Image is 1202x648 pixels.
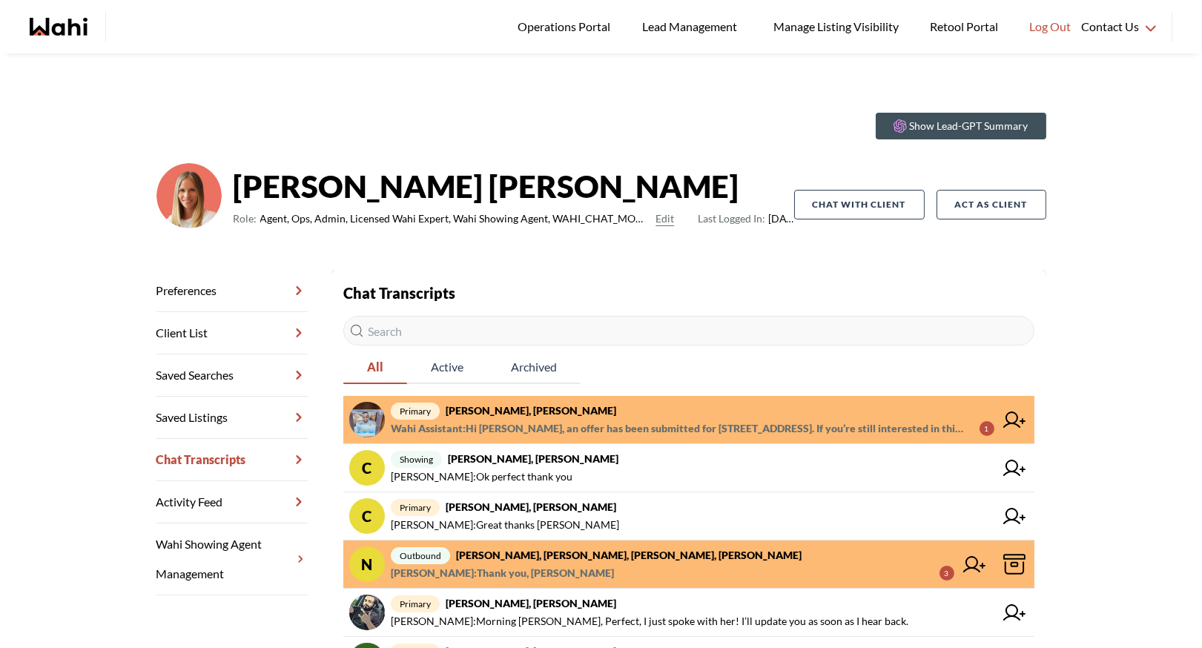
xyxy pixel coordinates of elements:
[156,439,308,481] a: Chat Transcripts
[930,17,1003,36] span: Retool Portal
[456,549,802,561] strong: [PERSON_NAME], [PERSON_NAME], [PERSON_NAME], [PERSON_NAME]
[448,452,618,465] strong: [PERSON_NAME], [PERSON_NAME]
[391,612,908,630] span: [PERSON_NAME] : Morning [PERSON_NAME], Perfect, I just spoke with her! I’ll update you as soon as...
[876,113,1046,139] button: Show Lead-GPT Summary
[698,210,793,228] span: [DATE]
[343,492,1034,540] a: Cprimary[PERSON_NAME], [PERSON_NAME][PERSON_NAME]:Great thanks [PERSON_NAME]
[698,212,765,225] span: Last Logged In:
[156,354,308,397] a: Saved Searches
[446,404,616,417] strong: [PERSON_NAME], [PERSON_NAME]
[343,351,407,384] button: All
[487,351,581,383] span: Archived
[156,163,222,228] img: 0f07b375cde2b3f9.png
[349,402,385,437] img: chat avatar
[391,595,440,612] span: primary
[156,312,308,354] a: Client List
[156,397,308,439] a: Saved Listings
[343,316,1034,346] input: Search
[343,589,1034,637] a: primary[PERSON_NAME], [PERSON_NAME][PERSON_NAME]:Morning [PERSON_NAME], Perfect, I just spoke wit...
[349,595,385,630] img: chat avatar
[349,546,385,582] div: N
[794,190,925,219] button: Chat with client
[769,17,903,36] span: Manage Listing Visibility
[391,547,450,564] span: outbound
[391,451,442,468] span: showing
[446,597,616,609] strong: [PERSON_NAME], [PERSON_NAME]
[446,500,616,513] strong: [PERSON_NAME], [PERSON_NAME]
[156,270,308,312] a: Preferences
[937,190,1046,219] button: Act as Client
[156,481,308,523] a: Activity Feed
[487,351,581,384] button: Archived
[343,284,455,302] strong: Chat Transcripts
[940,566,954,581] div: 3
[391,516,619,534] span: [PERSON_NAME] : Great thanks [PERSON_NAME]
[234,210,257,228] span: Role:
[980,421,994,436] div: 1
[391,499,440,516] span: primary
[349,450,385,486] div: C
[391,468,572,486] span: [PERSON_NAME] : Ok perfect thank you
[407,351,487,383] span: Active
[910,119,1028,133] p: Show Lead-GPT Summary
[391,403,440,420] span: primary
[343,396,1034,444] a: primary[PERSON_NAME], [PERSON_NAME]Wahi Assistant:Hi [PERSON_NAME], an offer has been submitted f...
[343,351,407,383] span: All
[343,540,1034,589] a: Noutbound[PERSON_NAME], [PERSON_NAME], [PERSON_NAME], [PERSON_NAME][PERSON_NAME]:Thank you, [PERS...
[518,17,615,36] span: Operations Portal
[343,444,1034,492] a: Cshowing[PERSON_NAME], [PERSON_NAME][PERSON_NAME]:Ok perfect thank you
[156,523,308,595] a: Wahi Showing Agent Management
[234,164,794,208] strong: [PERSON_NAME] [PERSON_NAME]
[260,210,650,228] span: Agent, Ops, Admin, Licensed Wahi Expert, Wahi Showing Agent, WAHI_CHAT_MODERATOR
[656,210,674,228] button: Edit
[349,498,385,534] div: C
[391,420,968,437] span: Wahi Assistant : Hi [PERSON_NAME], an offer has been submitted for [STREET_ADDRESS]. If you’re st...
[30,18,87,36] a: Wahi homepage
[391,564,614,582] span: [PERSON_NAME] : Thank you, [PERSON_NAME]
[407,351,487,384] button: Active
[1029,17,1071,36] span: Log Out
[642,17,742,36] span: Lead Management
